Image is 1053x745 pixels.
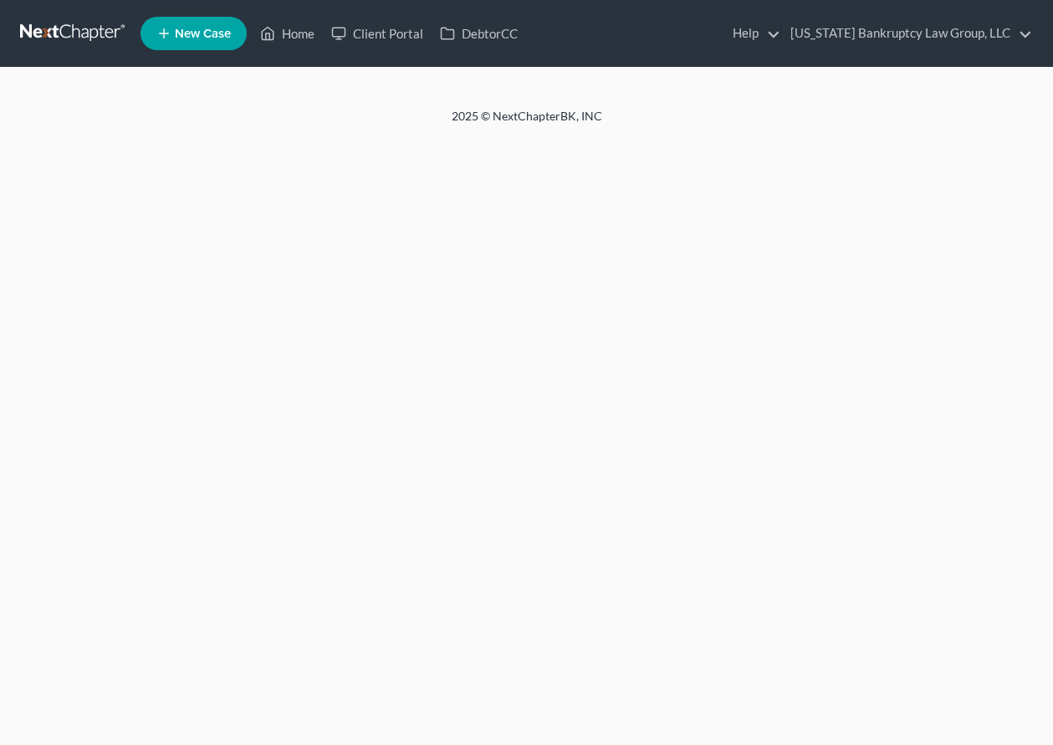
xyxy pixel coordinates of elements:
[252,18,323,48] a: Home
[323,18,432,48] a: Client Portal
[141,17,247,50] new-legal-case-button: New Case
[782,18,1032,48] a: [US_STATE] Bankruptcy Law Group, LLC
[50,108,1004,138] div: 2025 © NextChapterBK, INC
[724,18,780,48] a: Help
[432,18,526,48] a: DebtorCC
